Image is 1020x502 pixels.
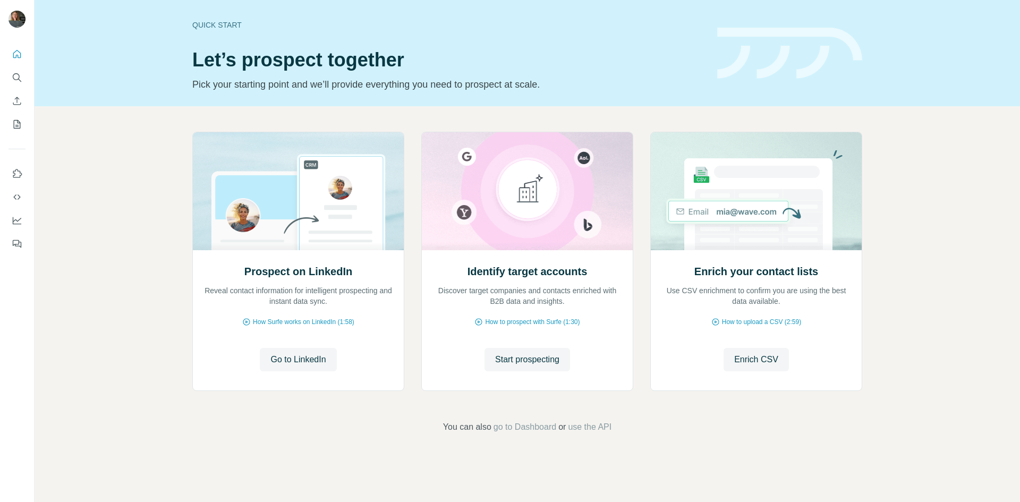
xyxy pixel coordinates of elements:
button: Go to LinkedIn [260,348,336,371]
button: use the API [568,421,611,433]
button: Dashboard [8,211,25,230]
button: Use Surfe API [8,188,25,207]
h2: Prospect on LinkedIn [244,264,352,279]
span: Go to LinkedIn [270,353,326,366]
button: Start prospecting [484,348,570,371]
button: Enrich CSV [8,91,25,110]
p: Discover target companies and contacts enriched with B2B data and insights. [432,285,622,307]
p: Pick your starting point and we’ll provide everything you need to prospect at scale. [192,77,704,92]
img: Identify target accounts [421,132,633,250]
span: Start prospecting [495,353,559,366]
div: Quick start [192,20,704,30]
button: Search [8,68,25,87]
p: Use CSV enrichment to confirm you are using the best data available. [661,285,851,307]
img: Prospect on LinkedIn [192,132,404,250]
button: Feedback [8,234,25,253]
button: My lists [8,115,25,134]
span: You can also [443,421,491,433]
span: How Surfe works on LinkedIn (1:58) [253,317,354,327]
span: or [558,421,566,433]
button: go to Dashboard [494,421,556,433]
h2: Enrich your contact lists [694,264,818,279]
button: Enrich CSV [724,348,789,371]
button: Quick start [8,45,25,64]
p: Reveal contact information for intelligent prospecting and instant data sync. [203,285,393,307]
img: banner [717,28,862,79]
button: Use Surfe on LinkedIn [8,164,25,183]
img: Enrich your contact lists [650,132,862,250]
span: How to upload a CSV (2:59) [722,317,801,327]
span: Enrich CSV [734,353,778,366]
img: Avatar [8,11,25,28]
h2: Identify target accounts [467,264,588,279]
span: How to prospect with Surfe (1:30) [485,317,580,327]
h1: Let’s prospect together [192,49,704,71]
